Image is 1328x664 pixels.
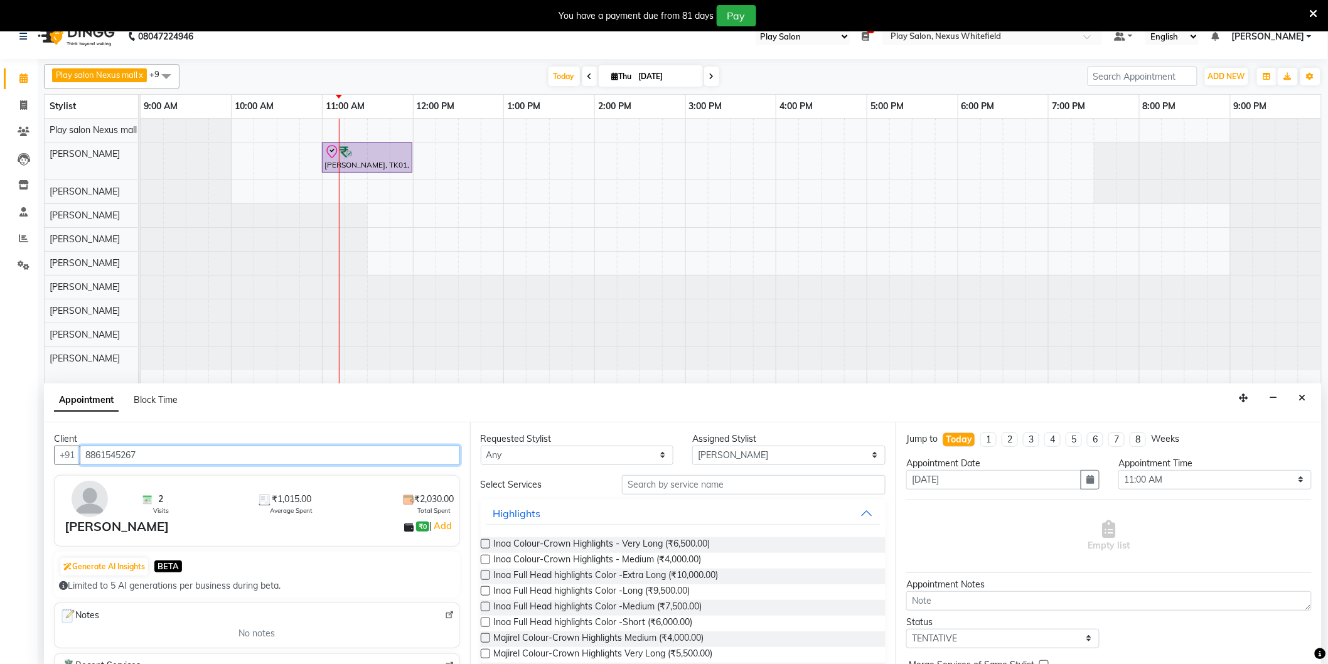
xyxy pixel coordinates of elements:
span: Thu [609,72,635,81]
a: 2:00 PM [595,97,635,115]
span: [PERSON_NAME] [50,353,120,364]
img: logo [32,19,118,54]
a: Add [432,518,454,533]
li: 8 [1130,432,1146,447]
span: Stylist [50,100,76,112]
a: 9:00 AM [141,97,181,115]
span: No notes [238,627,275,640]
a: 10:00 AM [232,97,277,115]
li: 1 [980,432,997,447]
input: Search by Name/Mobile/Email/Code [80,446,460,465]
span: [PERSON_NAME] [1231,30,1304,43]
img: avatar [72,481,108,517]
span: | [429,518,454,533]
div: Assigned Stylist [692,432,886,446]
div: Client [54,432,460,446]
span: [PERSON_NAME] [50,148,120,159]
input: 2025-09-04 [635,67,698,86]
button: +91 [54,446,80,465]
input: yyyy-mm-dd [906,470,1081,490]
button: Generate AI Insights [60,558,148,576]
span: Inoa Colour-Crown Highlights - Very Long (₹6,500.00) [494,537,710,553]
span: Inoa Full Head highlights Color -Short (₹6,000.00) [494,616,693,631]
span: 2 [158,493,163,506]
div: You have a payment due from 81 days [559,9,714,23]
li: 5 [1066,432,1082,447]
span: ₹0 [416,522,429,532]
li: 4 [1044,432,1061,447]
span: Majirel Colour-Crown Highlights Very Long (₹5,500.00) [494,647,713,663]
a: 1 [862,31,870,42]
div: Appointment Time [1118,457,1312,470]
div: Status [906,616,1100,629]
div: Appointment Date [906,457,1100,470]
a: 3:00 PM [686,97,726,115]
span: Inoa Full Head highlights Color -Extra Long (₹10,000.00) [494,569,719,584]
button: ADD NEW [1205,68,1248,85]
a: 4:00 PM [776,97,816,115]
div: Requested Stylist [481,432,674,446]
button: Close [1293,388,1312,408]
div: Jump to [906,432,938,446]
span: Play salon Nexus mall [50,124,137,136]
span: BETA [154,560,182,572]
span: [PERSON_NAME] [50,305,120,316]
a: 9:00 PM [1231,97,1270,115]
span: Empty list [1088,520,1130,552]
span: [PERSON_NAME] [50,329,120,340]
a: 8:00 PM [1140,97,1179,115]
span: ADD NEW [1208,72,1245,81]
a: 5:00 PM [867,97,907,115]
button: Pay [717,5,756,26]
a: x [137,70,143,80]
span: Majirel Colour-Crown Highlights Medium (₹4,000.00) [494,631,704,647]
li: 7 [1108,432,1125,447]
b: 08047224946 [138,19,193,54]
div: Highlights [493,506,541,521]
span: Block Time [134,394,178,405]
div: Select Services [471,478,613,491]
span: [PERSON_NAME] [50,233,120,245]
div: [PERSON_NAME], TK01, 11:00 AM-12:00 PM, Hair Cut Men (Senior stylist) [323,144,411,171]
button: Highlights [486,502,881,525]
span: Inoa Full Head highlights Color -Medium (₹7,500.00) [494,600,702,616]
span: [PERSON_NAME] [50,281,120,292]
span: ₹1,015.00 [272,493,311,506]
input: Search Appointment [1088,67,1197,86]
div: Weeks [1151,432,1179,446]
span: [PERSON_NAME] [50,257,120,269]
span: Visits [153,506,169,515]
span: +9 [149,69,169,79]
div: Today [946,433,972,446]
a: 7:00 PM [1049,97,1088,115]
a: 1:00 PM [504,97,544,115]
div: Limited to 5 AI generations per business during beta. [59,579,455,592]
span: Inoa Colour-Crown Highlights - Medium (₹4,000.00) [494,553,702,569]
span: [PERSON_NAME] [50,186,120,197]
li: 2 [1002,432,1018,447]
li: 6 [1087,432,1103,447]
span: Total Spent [418,506,451,515]
span: Notes [60,608,99,624]
a: 11:00 AM [323,97,368,115]
span: [PERSON_NAME] [50,210,120,221]
span: Play salon Nexus mall [56,70,137,80]
span: ₹2,030.00 [415,493,454,506]
span: Appointment [54,389,119,412]
a: 12:00 PM [414,97,458,115]
span: Average Spent [270,506,313,515]
div: Appointment Notes [906,578,1312,591]
input: Search by service name [622,475,886,495]
span: Inoa Full Head highlights Color -Long (₹9,500.00) [494,584,690,600]
li: 3 [1023,432,1039,447]
div: [PERSON_NAME] [65,517,169,536]
a: 6:00 PM [958,97,998,115]
span: Today [549,67,580,86]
